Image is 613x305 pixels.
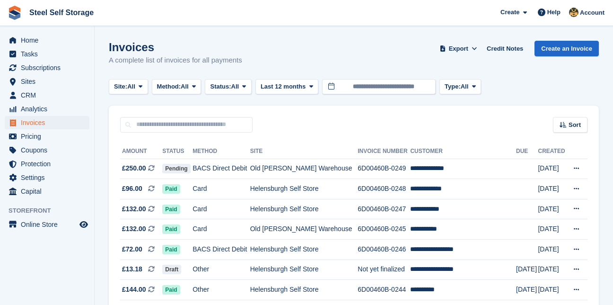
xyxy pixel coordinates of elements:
[516,144,538,159] th: Due
[21,171,78,184] span: Settings
[5,61,89,74] a: menu
[358,199,410,219] td: 6D00460B-0247
[193,144,250,159] th: Method
[162,245,180,254] span: Paid
[231,82,239,91] span: All
[547,8,560,17] span: Help
[250,159,358,179] td: Old [PERSON_NAME] Warehouse
[410,144,516,159] th: Customer
[5,185,89,198] a: menu
[5,47,89,61] a: menu
[358,179,410,199] td: 6D00460B-0248
[439,79,481,95] button: Type: All
[5,144,89,157] a: menu
[5,75,89,88] a: menu
[122,285,146,295] span: £144.00
[461,82,469,91] span: All
[538,280,566,300] td: [DATE]
[516,260,538,280] td: [DATE]
[122,264,142,274] span: £13.18
[250,179,358,199] td: Helensburgh Self Store
[114,82,127,91] span: Site:
[569,120,581,130] span: Sort
[358,144,410,159] th: Invoice Number
[538,179,566,199] td: [DATE]
[483,41,527,56] a: Credit Notes
[516,280,538,300] td: [DATE]
[21,144,78,157] span: Coupons
[21,47,78,61] span: Tasks
[538,144,566,159] th: Created
[193,179,250,199] td: Card
[250,199,358,219] td: Helensburgh Self Store
[21,116,78,129] span: Invoices
[193,159,250,179] td: BACS Direct Debit
[21,157,78,170] span: Protection
[193,199,250,219] td: Card
[5,116,89,129] a: menu
[569,8,578,17] img: James Steel
[5,89,89,102] a: menu
[162,164,190,173] span: Pending
[21,75,78,88] span: Sites
[122,224,146,234] span: £132.00
[5,218,89,231] a: menu
[26,5,97,20] a: Steel Self Storage
[21,102,78,116] span: Analytics
[358,219,410,240] td: 6D00460B-0245
[162,285,180,295] span: Paid
[538,260,566,280] td: [DATE]
[538,219,566,240] td: [DATE]
[109,55,242,66] p: A complete list of invoices for all payments
[250,144,358,159] th: Site
[193,280,250,300] td: Other
[122,184,142,194] span: £96.00
[5,34,89,47] a: menu
[78,219,89,230] a: Preview store
[162,184,180,194] span: Paid
[120,144,162,159] th: Amount
[21,61,78,74] span: Subscriptions
[358,280,410,300] td: 6D00460B-0244
[193,240,250,260] td: BACS Direct Debit
[580,8,604,18] span: Account
[5,130,89,143] a: menu
[122,163,146,173] span: £250.00
[358,159,410,179] td: 6D00460B-0249
[21,218,78,231] span: Online Store
[157,82,181,91] span: Method:
[255,79,318,95] button: Last 12 months
[8,6,22,20] img: stora-icon-8386f47178a22dfd0bd8f6a31ec36ba5ce8667c1dd55bd0f319d3a0aa187defe.svg
[5,171,89,184] a: menu
[162,224,180,234] span: Paid
[162,144,193,159] th: Status
[538,159,566,179] td: [DATE]
[21,34,78,47] span: Home
[538,199,566,219] td: [DATE]
[261,82,306,91] span: Last 12 months
[127,82,135,91] span: All
[250,240,358,260] td: Helensburgh Self Store
[21,185,78,198] span: Capital
[162,205,180,214] span: Paid
[109,41,242,54] h1: Invoices
[152,79,201,95] button: Method: All
[438,41,479,56] button: Export
[9,206,94,215] span: Storefront
[205,79,251,95] button: Status: All
[449,44,468,54] span: Export
[250,219,358,240] td: Old [PERSON_NAME] Warehouse
[193,260,250,280] td: Other
[250,260,358,280] td: Helensburgh Self Store
[122,204,146,214] span: £132.00
[21,130,78,143] span: Pricing
[538,240,566,260] td: [DATE]
[109,79,148,95] button: Site: All
[358,260,410,280] td: Not yet finalized
[250,280,358,300] td: Helensburgh Self Store
[500,8,519,17] span: Create
[5,157,89,170] a: menu
[5,102,89,116] a: menu
[162,265,181,274] span: Draft
[181,82,189,91] span: All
